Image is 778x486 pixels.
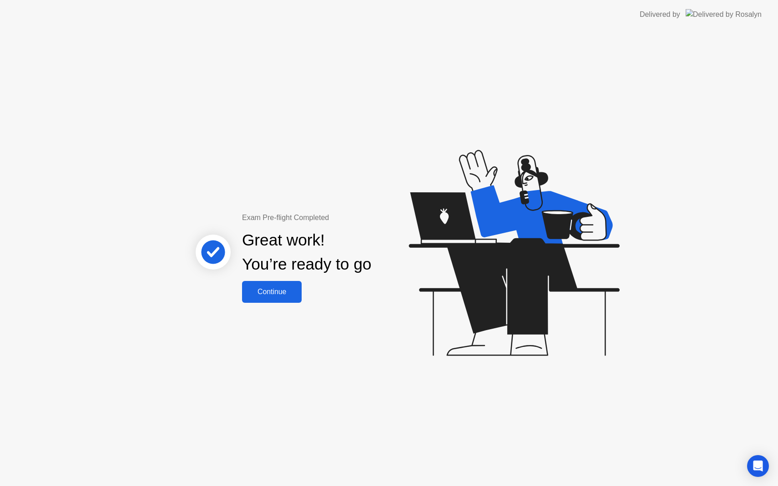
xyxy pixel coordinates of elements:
[747,455,769,477] div: Open Intercom Messenger
[245,288,299,296] div: Continue
[242,281,302,303] button: Continue
[640,9,680,20] div: Delivered by
[686,9,762,20] img: Delivered by Rosalyn
[242,228,371,276] div: Great work! You’re ready to go
[242,212,430,223] div: Exam Pre-flight Completed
